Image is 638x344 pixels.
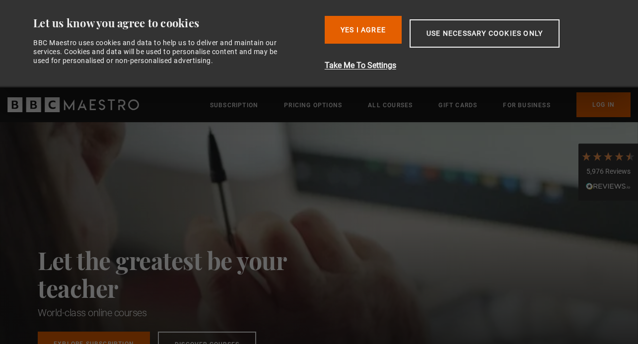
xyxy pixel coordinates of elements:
[210,92,631,117] nav: Primary
[38,246,331,302] h2: Let the greatest be your teacher
[33,38,288,66] div: BBC Maestro uses cookies and data to help us to deliver and maintain our services. Cookies and da...
[325,60,612,71] button: Take Me To Settings
[586,183,631,190] img: REVIEWS.io
[210,100,258,110] a: Subscription
[33,16,317,30] div: Let us know you agree to cookies
[581,151,636,162] div: 4.7 Stars
[368,100,413,110] a: All Courses
[576,92,631,117] a: Log In
[503,100,550,110] a: For business
[438,100,477,110] a: Gift Cards
[578,143,638,201] div: 5,976 ReviewsRead All Reviews
[581,181,636,193] div: Read All Reviews
[7,97,139,112] svg: BBC Maestro
[410,19,560,48] button: Use necessary cookies only
[581,167,636,177] div: 5,976 Reviews
[284,100,342,110] a: Pricing Options
[325,16,402,44] button: Yes I Agree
